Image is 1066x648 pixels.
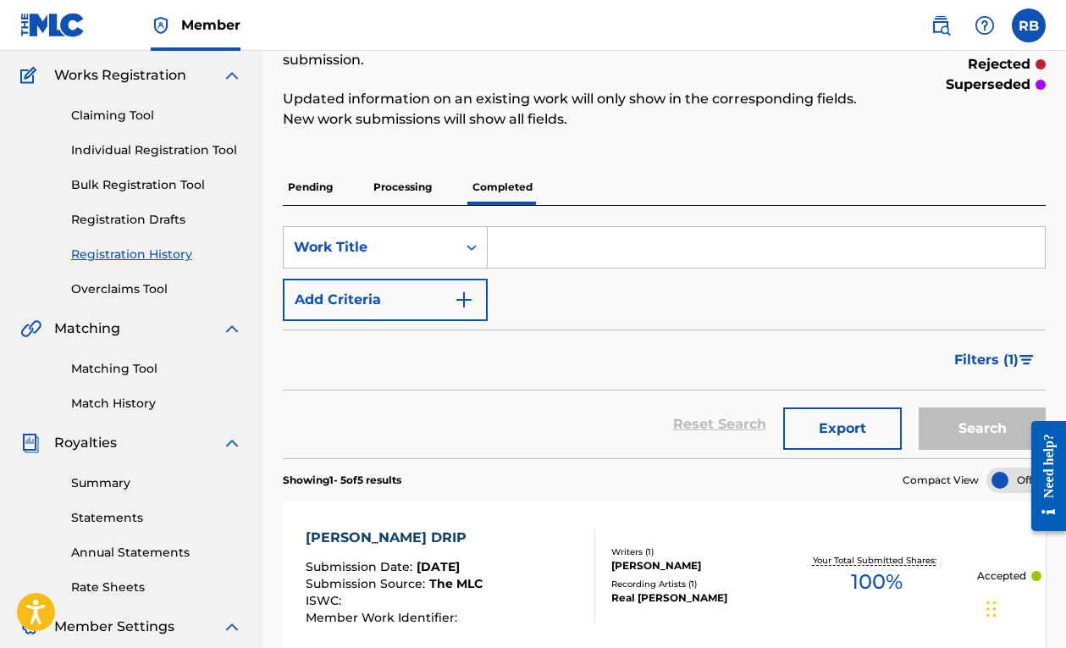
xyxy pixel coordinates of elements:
p: Processing [368,169,437,205]
div: User Menu [1012,8,1046,42]
span: 100 % [851,567,903,597]
img: Top Rightsholder [151,15,171,36]
div: Work Title [294,237,446,258]
img: Matching [20,318,41,339]
div: [PERSON_NAME] DRIP [306,528,483,548]
button: Add Criteria [283,279,488,321]
span: Matching [54,318,120,339]
a: Statements [71,509,242,527]
span: Submission Date : [306,559,417,574]
p: rejected [968,54,1030,75]
a: Registration History [71,246,242,263]
span: Member [181,15,240,35]
iframe: Resource Center [1019,407,1066,546]
div: Real [PERSON_NAME] [611,590,776,606]
a: Registration Drafts [71,211,242,229]
button: Export [783,407,902,450]
span: Works Registration [54,65,186,86]
span: [DATE] [417,559,460,574]
a: Matching Tool [71,360,242,378]
img: search [931,15,951,36]
span: ISWC : [306,593,345,608]
div: Widget chat [981,567,1066,648]
span: Submission Source : [306,576,429,591]
a: Rate Sheets [71,579,242,596]
p: Your Total Submitted Shares: [813,554,941,567]
a: Annual Statements [71,544,242,562]
img: Royalties [20,433,41,453]
img: filter [1019,355,1034,365]
div: Writers ( 1 ) [611,546,776,558]
a: Summary [71,474,242,492]
div: Recording Artists ( 1 ) [611,578,776,590]
img: help [975,15,995,36]
img: expand [222,318,242,339]
p: Accepted [977,568,1026,584]
img: expand [222,433,242,453]
a: Claiming Tool [71,107,242,125]
span: Member Work Identifier : [306,610,461,625]
img: Works Registration [20,65,42,86]
a: Match History [71,395,242,413]
p: Showing 1 - 5 of 5 results [283,473,401,488]
img: Member Settings [20,617,41,637]
div: [PERSON_NAME] [611,558,776,573]
p: superseded [946,75,1030,95]
p: Updated information on an existing work will only show in the corresponding fields. New work subm... [283,89,870,130]
img: expand [222,65,242,86]
a: Overclaims Tool [71,280,242,298]
span: The MLC [429,576,483,591]
iframe: Chat Widget [981,567,1066,648]
a: Bulk Registration Tool [71,176,242,194]
span: Compact View [903,473,979,488]
a: Individual Registration Tool [71,141,242,159]
div: Help [968,8,1002,42]
form: Search Form [283,226,1046,458]
a: Public Search [924,8,958,42]
span: Filters ( 1 ) [954,350,1019,370]
img: MLC Logo [20,13,86,37]
div: Trageți [986,584,997,634]
img: expand [222,617,242,637]
p: Completed [467,169,538,205]
p: Pending [283,169,338,205]
button: Filters (1) [944,339,1046,381]
span: Member Settings [54,617,174,637]
span: Royalties [54,433,117,453]
img: 9d2ae6d4665cec9f34b9.svg [454,290,474,310]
